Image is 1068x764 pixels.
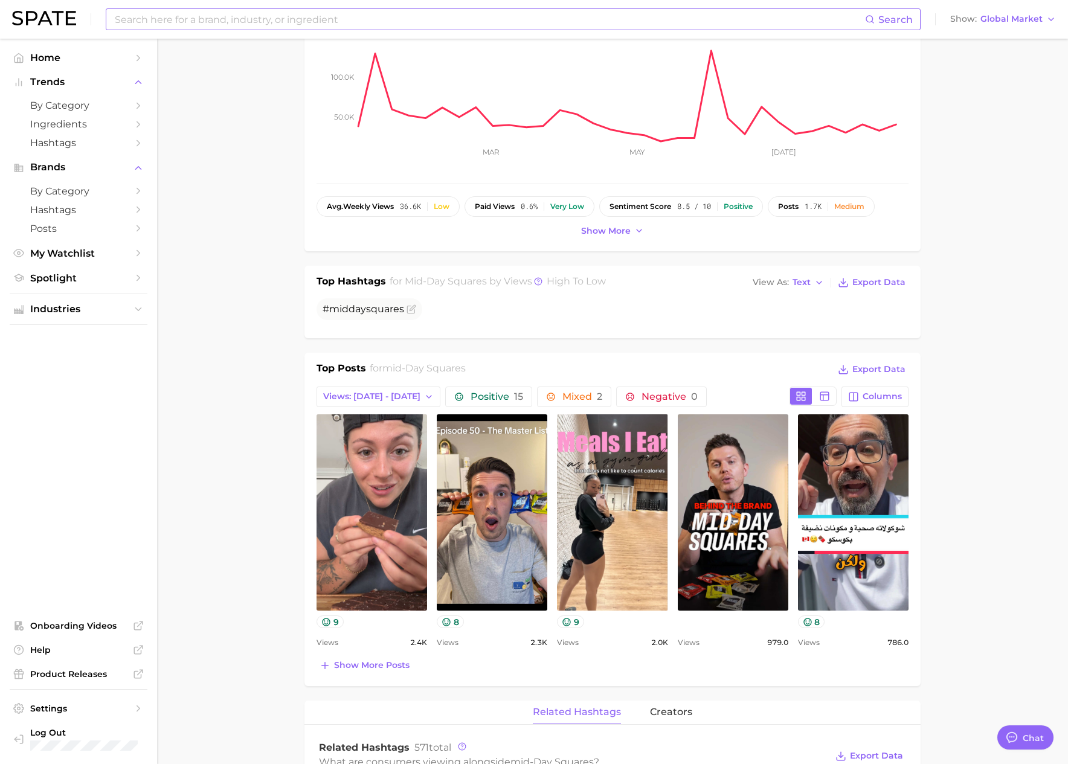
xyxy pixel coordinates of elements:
[370,361,466,379] h2: for
[30,727,138,738] span: Log Out
[30,669,127,679] span: Product Releases
[323,391,420,402] span: Views: [DATE] - [DATE]
[863,391,902,402] span: Columns
[550,202,584,211] div: Very low
[767,635,788,650] span: 979.0
[530,635,547,650] span: 2.3k
[317,361,366,379] h1: Top Posts
[597,391,602,402] span: 2
[30,137,127,149] span: Hashtags
[414,742,429,753] span: 571
[793,279,811,286] span: Text
[771,147,796,156] tspan: [DATE]
[581,226,631,236] span: Show more
[651,635,668,650] span: 2.0k
[400,202,421,211] span: 36.6k
[475,202,515,211] span: paid views
[578,223,647,239] button: Show more
[599,196,763,217] button: sentiment score8.5 / 10Positive
[334,660,410,670] span: Show more posts
[327,202,394,211] span: weekly views
[798,615,825,628] button: 8
[437,615,464,628] button: 8
[10,300,147,318] button: Industries
[483,147,500,156] tspan: Mar
[10,269,147,287] a: Spotlight
[947,11,1059,27] button: ShowGlobal Market
[841,387,909,407] button: Columns
[390,274,606,291] h2: for by Views
[768,196,875,217] button: posts1.7kMedium
[319,742,410,753] span: Related Hashtags
[10,73,147,91] button: Trends
[327,202,343,211] abbr: average
[850,751,903,761] span: Export Data
[410,635,427,650] span: 2.4k
[414,742,451,753] span: total
[317,615,344,628] button: 9
[10,201,147,219] a: Hashtags
[557,635,579,650] span: Views
[980,16,1043,22] span: Global Market
[30,644,127,655] span: Help
[30,248,127,259] span: My Watchlist
[10,158,147,176] button: Brands
[10,96,147,115] a: by Category
[12,11,76,25] img: SPATE
[835,361,909,378] button: Export Data
[10,115,147,133] a: Ingredients
[317,657,413,674] button: Show more posts
[407,304,416,314] button: Flag as miscategorized or irrelevant
[521,202,538,211] span: 0.6%
[514,391,523,402] span: 15
[10,133,147,152] a: Hashtags
[317,387,440,407] button: Views: [DATE] - [DATE]
[547,275,606,287] span: high to low
[30,162,127,173] span: Brands
[678,635,700,650] span: Views
[30,185,127,197] span: by Category
[642,392,698,402] span: Negative
[30,118,127,130] span: Ingredients
[834,202,864,211] div: Medium
[10,219,147,238] a: Posts
[691,391,698,402] span: 0
[30,77,127,88] span: Trends
[887,635,909,650] span: 786.0
[30,620,127,631] span: Onboarding Videos
[724,202,753,211] div: Positive
[334,112,355,121] tspan: 50.0k
[562,392,602,402] span: Mixed
[471,392,523,402] span: Positive
[405,275,487,287] span: mid-day squares
[30,272,127,284] span: Spotlight
[950,16,977,22] span: Show
[10,724,147,754] a: Log out. Currently logged in with e-mail yumi.toki@spate.nyc.
[114,9,865,30] input: Search here for a brand, industry, or ingredient
[382,362,466,374] span: mid-day squares
[10,182,147,201] a: by Category
[650,707,692,717] span: creators
[778,202,799,211] span: posts
[317,274,386,291] h1: Top Hashtags
[30,52,127,63] span: Home
[434,202,449,211] div: Low
[317,196,460,217] button: avg.weekly views36.6kLow
[10,665,147,683] a: Product Releases
[750,275,827,291] button: View AsText
[30,304,127,315] span: Industries
[30,100,127,111] span: by Category
[30,703,127,714] span: Settings
[753,279,789,286] span: View As
[677,202,711,211] span: 8.5 / 10
[835,274,909,291] button: Export Data
[30,204,127,216] span: Hashtags
[533,707,621,717] span: related hashtags
[878,14,913,25] span: Search
[323,303,404,315] span: #midday
[366,303,404,315] span: squares
[10,617,147,635] a: Onboarding Videos
[557,615,584,628] button: 9
[852,364,906,374] span: Export Data
[629,147,645,156] tspan: May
